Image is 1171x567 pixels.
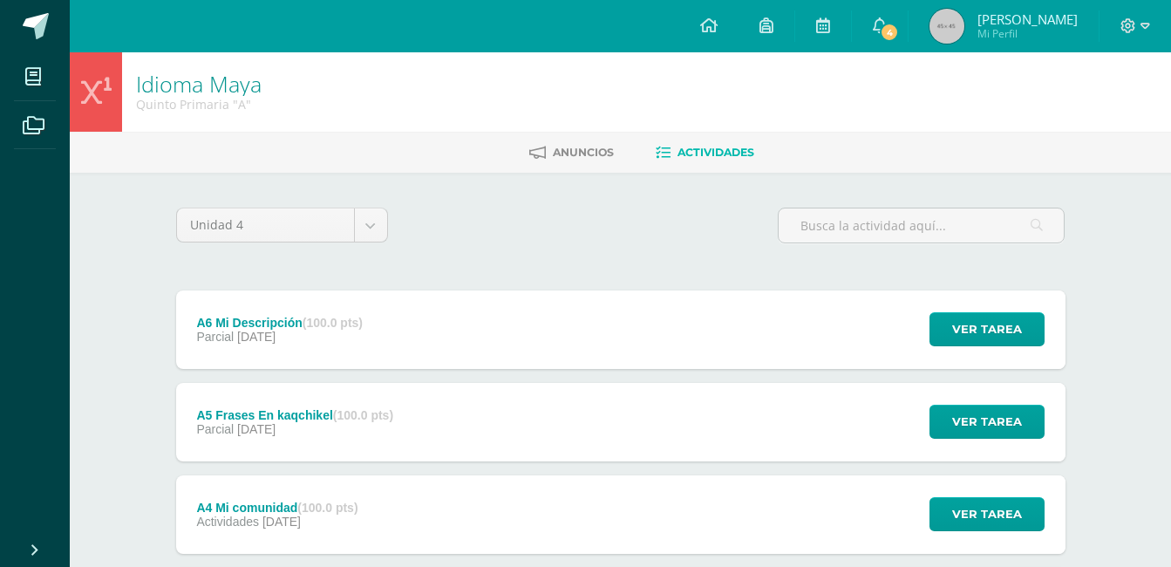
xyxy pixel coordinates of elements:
input: Busca la actividad aquí... [779,208,1064,243]
span: Ver tarea [952,406,1022,438]
span: Actividades [677,146,754,159]
span: [DATE] [237,330,276,344]
div: Quinto Primaria 'A' [136,96,262,113]
strong: (100.0 pts) [303,316,363,330]
div: A6 Mi Descripción [196,316,363,330]
span: Parcial [196,330,234,344]
a: Actividades [656,139,754,167]
a: Unidad 4 [177,208,387,242]
img: 45x45 [929,9,964,44]
span: Mi Perfil [977,26,1078,41]
span: Parcial [196,422,234,436]
div: A5 Frases En kaqchikel [196,408,393,422]
span: Ver tarea [952,313,1022,345]
span: Ver tarea [952,498,1022,530]
strong: (100.0 pts) [297,501,357,515]
span: [PERSON_NAME] [977,10,1078,28]
span: Unidad 4 [190,208,341,242]
span: Anuncios [553,146,614,159]
a: Anuncios [529,139,614,167]
span: [DATE] [237,422,276,436]
strong: (100.0 pts) [333,408,393,422]
a: Idioma Maya [136,69,262,99]
span: Actividades [196,515,259,529]
span: 4 [880,23,899,42]
button: Ver tarea [929,497,1045,531]
span: [DATE] [262,515,301,529]
button: Ver tarea [929,405,1045,439]
div: A4 Mi comunidad [196,501,357,515]
button: Ver tarea [929,312,1045,346]
h1: Idioma Maya [136,72,262,96]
